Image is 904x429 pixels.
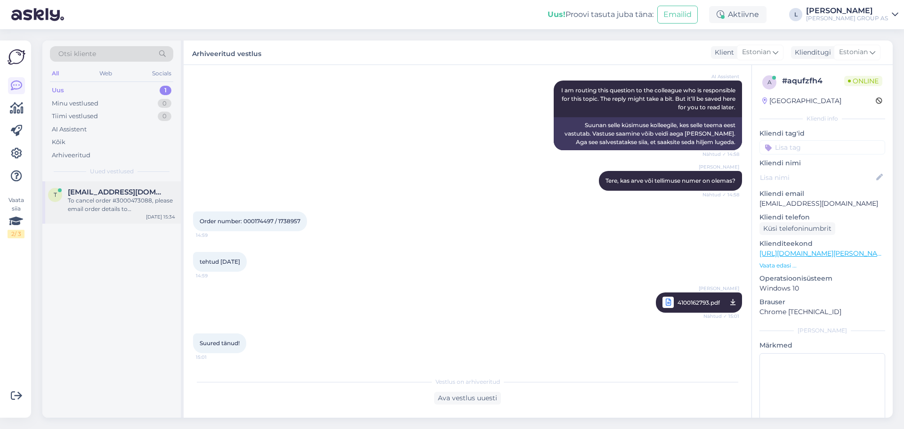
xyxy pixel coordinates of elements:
img: Askly Logo [8,48,25,66]
p: Brauser [759,297,885,307]
div: # aqufzfh4 [782,75,844,87]
span: Online [844,76,882,86]
div: 1 [160,86,171,95]
div: Minu vestlused [52,99,98,108]
div: 0 [158,112,171,121]
span: Nähtud ✓ 15:01 [703,310,739,322]
div: Proovi tasuta juba täna: [548,9,654,20]
span: Vestlus on arhiveeritud [436,378,500,386]
span: 15:01 [196,354,231,361]
span: Suured tänud! [200,340,240,347]
div: Suunan selle küsimuse kolleegile, kes selle teema eest vastutab. Vastuse saamine võib veidi aega ... [554,117,742,150]
p: Kliendi email [759,189,885,199]
div: Uus [52,86,64,95]
span: [PERSON_NAME] [699,163,739,170]
div: [PERSON_NAME] GROUP AS [806,15,888,22]
a: [PERSON_NAME]4100162793.pdfNähtud ✓ 15:01 [656,292,742,313]
p: Märkmed [759,340,885,350]
span: Estonian [742,47,771,57]
p: [EMAIL_ADDRESS][DOMAIN_NAME] [759,199,885,209]
span: AI Assistent [704,73,739,80]
div: Ava vestlus uuesti [434,392,501,405]
input: Lisa tag [759,140,885,154]
div: [PERSON_NAME] [806,7,888,15]
span: 14:59 [196,272,231,279]
p: Kliendi tag'id [759,129,885,138]
div: Vaata siia [8,196,24,238]
div: 2 / 3 [8,230,24,238]
div: Kliendi info [759,114,885,123]
b: Uus! [548,10,565,19]
div: All [50,67,61,80]
div: Arhiveeritud [52,151,90,160]
span: Uued vestlused [90,167,134,176]
button: Emailid [657,6,698,24]
span: Estonian [839,47,868,57]
div: Klienditugi [791,48,831,57]
span: Tere, kas arve või tellimuse numer on olemas? [605,177,735,184]
div: Web [97,67,114,80]
input: Lisa nimi [760,172,874,183]
span: t [54,191,57,198]
span: 4100162793.pdf [678,297,720,308]
div: Küsi telefoninumbrit [759,222,835,235]
p: Kliendi nimi [759,158,885,168]
span: timak.targo@gmail.com [68,188,166,196]
p: Klienditeekond [759,239,885,249]
span: Otsi kliente [58,49,96,59]
span: Order number: 000174497 / 1738957 [200,218,300,225]
a: [URL][DOMAIN_NAME][PERSON_NAME] [759,249,889,258]
div: Tiimi vestlused [52,112,98,121]
div: Aktiivne [709,6,767,23]
p: Operatsioonisüsteem [759,274,885,283]
span: a [767,79,772,86]
div: Kõik [52,138,65,147]
div: [PERSON_NAME] [759,326,885,335]
a: [PERSON_NAME][PERSON_NAME] GROUP AS [806,7,898,22]
div: Klient [711,48,734,57]
span: Nähtud ✓ 14:58 [702,151,739,158]
p: Windows 10 [759,283,885,293]
div: Socials [150,67,173,80]
p: Chrome [TECHNICAL_ID] [759,307,885,317]
div: To cancel order #3000473088, please email order details to [EMAIL_ADDRESS][PERSON_NAME][DOMAIN_NA... [68,196,175,213]
div: AI Assistent [52,125,87,134]
p: Vaata edasi ... [759,261,885,270]
div: 0 [158,99,171,108]
span: Nähtud ✓ 14:58 [702,191,739,198]
span: tehtud [DATE] [200,258,240,265]
label: Arhiveeritud vestlus [192,46,261,59]
span: 14:59 [196,232,231,239]
p: Kliendi telefon [759,212,885,222]
div: [GEOGRAPHIC_DATA] [762,96,841,106]
div: [DATE] 15:34 [146,213,175,220]
span: [PERSON_NAME] [699,285,739,292]
div: L [789,8,802,21]
span: I am routing this question to the colleague who is responsible for this topic. The reply might ta... [561,87,737,111]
